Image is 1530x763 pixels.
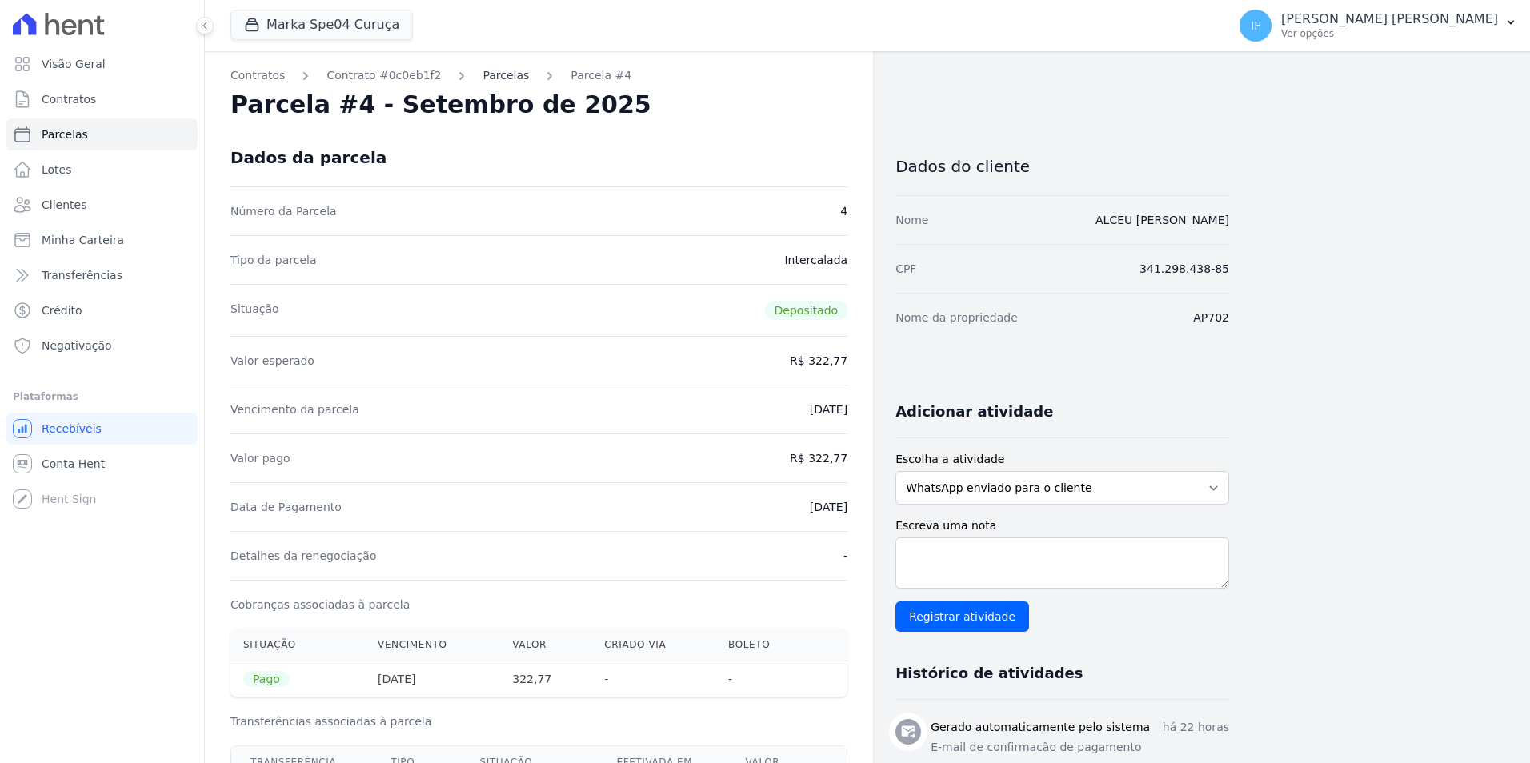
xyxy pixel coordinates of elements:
span: Recebíveis [42,421,102,437]
span: Minha Carteira [42,232,124,248]
th: Criado via [591,629,715,661]
dt: Nome da propriedade [895,310,1018,326]
dt: Tipo da parcela [230,252,317,268]
dt: Detalhes da renegociação [230,548,377,564]
th: Vencimento [365,629,499,661]
dd: R$ 322,77 [790,450,847,466]
h3: Dados do cliente [895,157,1229,176]
dt: CPF [895,261,916,277]
a: Parcela #4 [571,67,631,84]
th: - [591,661,715,697]
label: Escreva uma nota [895,517,1229,534]
p: E-mail de confirmacão de pagamento [931,739,1229,756]
div: Plataformas [13,387,191,406]
dt: Número da Parcela [230,203,337,219]
label: Escolha a atividade [895,451,1229,468]
span: Crédito [42,302,82,318]
span: Lotes [42,162,72,178]
span: Visão Geral [42,56,106,72]
a: Negativação [6,330,198,362]
p: [PERSON_NAME] [PERSON_NAME] [1281,11,1498,27]
a: Lotes [6,154,198,186]
dt: Nome [895,212,928,228]
span: Negativação [42,338,112,354]
th: - [715,661,811,697]
a: Recebíveis [6,413,198,445]
h3: Transferências associadas à parcela [230,713,847,729]
th: Situação [230,629,365,661]
span: Clientes [42,197,86,213]
dd: R$ 322,77 [790,353,847,369]
a: Parcelas [483,67,529,84]
span: Transferências [42,267,122,283]
a: Minha Carteira [6,224,198,256]
span: Contratos [42,91,96,107]
a: Visão Geral [6,48,198,80]
dd: 4 [840,203,847,219]
dt: Valor pago [230,450,290,466]
h3: Histórico de atividades [895,664,1083,683]
dd: 341.298.438-85 [1139,261,1229,277]
p: Ver opções [1281,27,1498,40]
a: Parcelas [6,118,198,150]
dt: Situação [230,301,279,320]
a: Transferências [6,259,198,291]
a: Crédito [6,294,198,326]
a: Clientes [6,189,198,221]
h2: Parcela #4 - Setembro de 2025 [230,90,651,119]
dt: Cobranças associadas à parcela [230,597,410,613]
dd: AP702 [1193,310,1229,326]
dt: Vencimento da parcela [230,401,359,417]
th: Boleto [715,629,811,661]
dd: [DATE] [810,401,847,417]
a: ALCEU [PERSON_NAME] [1095,214,1229,226]
h3: Adicionar atividade [895,402,1053,421]
a: Contrato #0c0eb1f2 [326,67,441,84]
span: Depositado [765,301,848,320]
a: Conta Hent [6,448,198,480]
th: 322,77 [499,661,591,697]
input: Registrar atividade [895,601,1029,632]
dd: Intercalada [784,252,847,268]
button: IF [PERSON_NAME] [PERSON_NAME] Ver opções [1227,3,1530,48]
a: Contratos [6,83,198,115]
p: há 22 horas [1163,719,1229,736]
th: Valor [499,629,591,661]
dd: - [843,548,847,564]
h3: Gerado automaticamente pelo sistema [931,719,1150,736]
a: Contratos [230,67,285,84]
span: Parcelas [42,126,88,142]
span: IF [1251,20,1260,31]
span: Conta Hent [42,456,105,472]
div: Dados da parcela [230,148,387,167]
nav: Breadcrumb [230,67,847,84]
dd: [DATE] [810,499,847,515]
button: Marka Spe04 Curuça [230,10,413,40]
dt: Data de Pagamento [230,499,342,515]
span: Pago [243,671,290,687]
th: [DATE] [365,661,499,697]
dt: Valor esperado [230,353,314,369]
